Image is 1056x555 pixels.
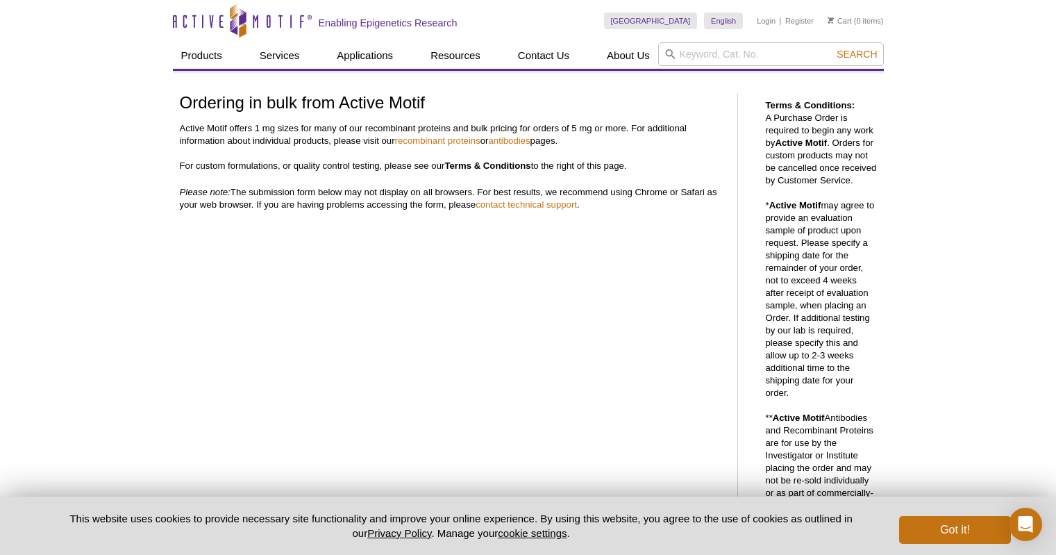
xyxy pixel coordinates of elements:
[704,13,743,29] a: English
[319,17,458,29] h2: Enabling Epigenetics Research
[837,49,877,60] span: Search
[1009,508,1042,541] div: Open Intercom Messenger
[828,16,852,26] a: Cart
[785,16,814,26] a: Register
[498,527,567,539] button: cookie settings
[775,138,827,148] strong: Active Motif
[488,135,530,146] a: antibodies
[757,16,776,26] a: Login
[769,200,821,210] strong: Active Motif
[899,516,1010,544] button: Got it!
[780,13,782,29] li: |
[180,187,231,197] em: Please note:
[180,122,723,172] p: Active Motif offers 1 mg sizes for many of our recombinant proteins and bulk pricing for orders o...
[173,42,231,69] a: Products
[832,48,881,60] button: Search
[476,199,577,210] a: contact technical support
[395,135,480,146] a: recombinant proteins
[328,42,401,69] a: Applications
[773,413,825,423] strong: Active Motif
[658,42,884,66] input: Keyword, Cat. No.
[180,94,723,114] h1: Ordering in bulk from Active Motif
[828,13,884,29] li: (0 items)
[828,17,834,24] img: Your Cart
[180,186,723,211] p: The submission form below may not display on all browsers. For best results, we recommend using C...
[422,42,489,69] a: Resources
[604,13,698,29] a: [GEOGRAPHIC_DATA]
[367,527,431,539] a: Privacy Policy
[46,511,877,540] p: This website uses cookies to provide necessary site functionality and improve your online experie...
[251,42,308,69] a: Services
[766,100,855,110] strong: Terms & Conditions:
[444,160,530,171] strong: Terms & Conditions
[510,42,578,69] a: Contact Us
[598,42,658,69] a: About Us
